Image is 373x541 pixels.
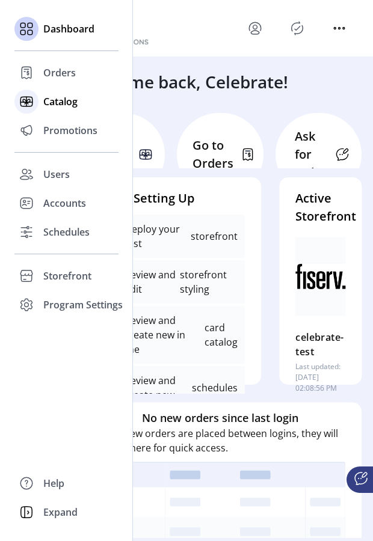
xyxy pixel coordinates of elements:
[125,267,176,296] p: Review and edit
[95,189,245,207] h4: Finish Setting Up
[43,476,64,491] span: Help
[79,69,288,94] h3: Welcome back, Celebrate!
[125,373,188,402] p: Review and create new
[95,426,345,455] p: When new orders are placed between logins, they will appear here for quick access.
[125,313,201,356] p: Review and create new in the
[176,267,238,296] p: storefront styling
[288,19,307,38] button: Publisher Panel
[245,19,265,38] button: menu
[142,410,298,426] h6: No new orders since last login
[43,196,86,210] span: Accounts
[295,361,345,394] p: Last updated: [DATE] 02:08:56 PM
[43,94,78,109] span: Catalog
[43,298,123,312] span: Program Settings
[188,381,238,395] p: schedules
[43,66,76,80] span: Orders
[201,320,238,349] p: card catalog
[43,505,78,519] span: Expand
[125,222,187,251] p: Deploy your test
[43,225,90,239] span: Schedules
[43,269,91,283] span: Storefront
[330,19,349,38] button: menu
[43,167,70,182] span: Users
[295,127,328,182] p: Ask for Help
[295,328,345,361] p: celebrate-test
[187,229,238,243] p: storefront
[295,189,345,225] h4: Active Storefront
[43,22,94,36] span: Dashboard
[43,123,97,138] span: Promotions
[193,136,233,173] p: Go to Orders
